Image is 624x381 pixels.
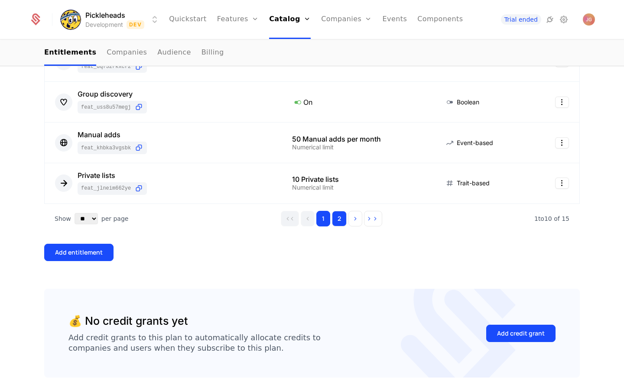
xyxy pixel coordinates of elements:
div: 10 Private lists [292,176,424,183]
div: 50 Manual adds per month [292,136,424,142]
select: Select page size [75,213,98,224]
span: Event-based [457,139,493,147]
button: Go to next page [348,211,362,226]
button: Go to page 1 [316,211,330,226]
span: 15 [534,215,569,222]
button: Select action [555,137,569,149]
div: On [292,97,424,108]
div: Numerical limit [292,184,424,190]
nav: Main [44,40,580,66]
span: per page [101,214,129,223]
div: Page navigation [281,211,382,226]
button: Open user button [583,13,595,26]
button: Go to page 2 [332,211,347,226]
ul: Choose Sub Page [44,40,224,66]
span: feat_UsS8u57MeGJ [81,104,131,111]
button: Select action [555,178,569,189]
img: Jeff Gordon [583,13,595,26]
span: feat_dQF32rKxcr2 [81,63,131,70]
button: Select action [555,97,569,108]
div: Numerical limit [292,144,424,150]
span: Trait-based [457,179,490,187]
span: Pickleheads [85,10,125,20]
button: Go to previous page [301,211,315,226]
button: Add entitlement [44,244,114,261]
span: feat_KHBKA3VGSBK [81,145,131,152]
div: Add entitlement [55,248,103,257]
img: Pickleheads [60,9,81,30]
a: Audience [157,40,191,66]
div: Group discovery [78,90,147,97]
a: Trial ended [501,14,541,25]
button: Go to last page [364,211,382,226]
a: Billing [201,40,224,66]
div: Table pagination [44,204,580,233]
span: Dev [127,20,144,29]
a: Entitlements [44,40,96,66]
a: Settings [559,14,569,25]
span: 1 to 10 of [534,215,562,222]
div: Add credit grants to this plan to automatically allocate credits to companies and users when they... [68,333,321,353]
div: 💰 No credit grants yet [68,313,188,329]
span: Show [55,214,71,223]
a: Integrations [545,14,555,25]
div: Add credit grant [497,329,545,338]
span: Boolean [457,98,479,107]
div: Private lists [78,172,147,179]
a: Companies [107,40,147,66]
button: Go to first page [281,211,299,226]
span: feat_jLNeim662yE [81,185,131,192]
div: Development [85,20,123,29]
div: Manual adds [78,131,147,138]
button: Add credit grant [486,325,556,342]
button: Select environment [63,10,160,29]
